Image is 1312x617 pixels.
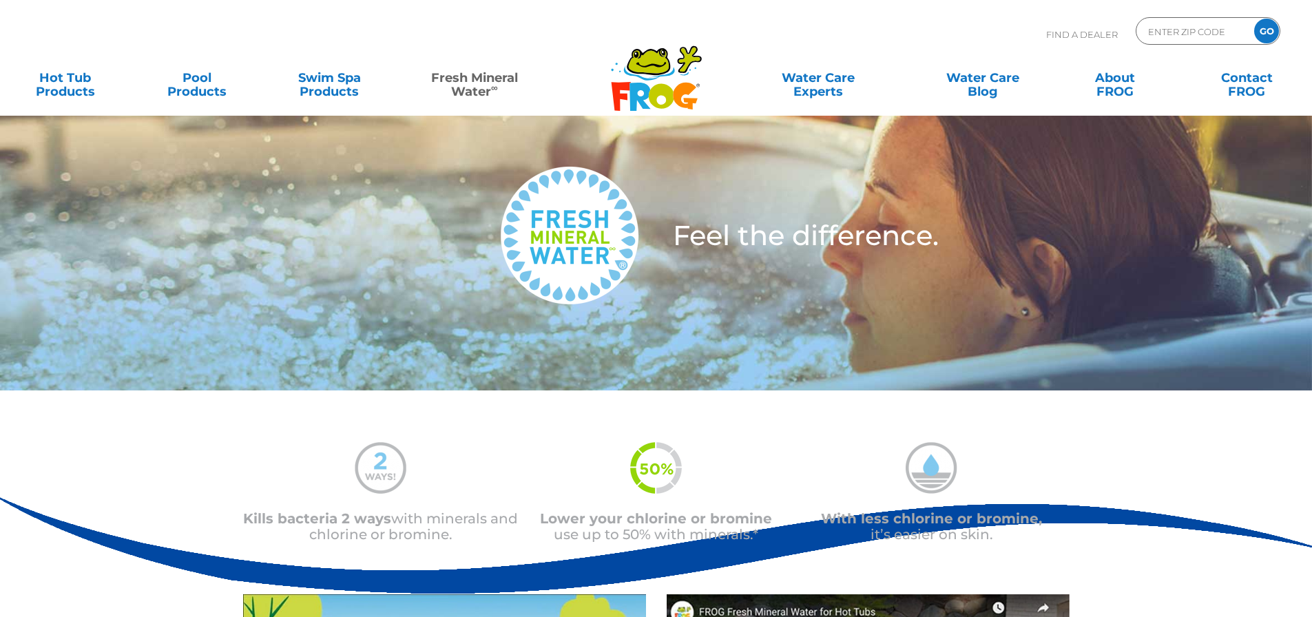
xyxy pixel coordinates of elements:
[146,64,249,92] a: PoolProducts
[355,442,406,494] img: mineral-water-2-ways
[491,82,498,93] sup: ∞
[410,64,539,92] a: Fresh MineralWater∞
[501,167,638,304] img: fresh-mineral-water-logo-medium
[278,64,381,92] a: Swim SpaProducts
[243,510,391,527] span: Kills bacteria 2 ways
[735,64,902,92] a: Water CareExperts
[1196,64,1298,92] a: ContactFROG
[14,64,116,92] a: Hot TubProducts
[673,222,1202,249] h3: Feel the difference.
[821,510,1042,527] span: With less chlorine or bromine,
[540,510,772,527] span: Lower your chlorine or bromine
[906,442,957,494] img: mineral-water-less-chlorine
[1063,64,1166,92] a: AboutFROG
[931,64,1034,92] a: Water CareBlog
[1254,19,1279,43] input: GO
[519,511,794,543] p: use up to 50% with minerals.*
[794,511,1070,543] p: it’s easier on skin.
[630,442,682,494] img: fmw-50percent-icon
[1046,17,1118,52] p: Find A Dealer
[243,511,519,543] p: with minerals and chlorine or bromine.
[603,28,709,112] img: Frog Products Logo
